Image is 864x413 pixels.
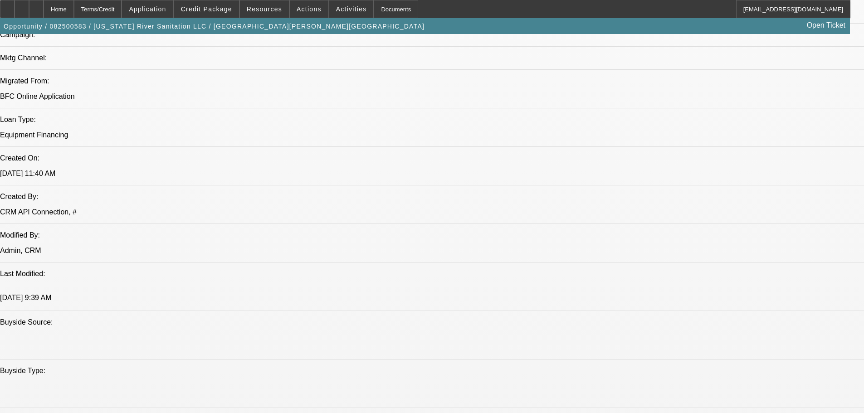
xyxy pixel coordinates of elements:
span: Application [129,5,166,13]
a: Open Ticket [803,18,849,33]
button: Resources [240,0,289,18]
span: Credit Package [181,5,232,13]
button: Activities [329,0,374,18]
button: Actions [290,0,328,18]
span: Resources [247,5,282,13]
button: Application [122,0,173,18]
span: Actions [297,5,322,13]
span: Activities [336,5,367,13]
button: Credit Package [174,0,239,18]
span: Opportunity / 082500583 / [US_STATE] River Sanitation LLC / [GEOGRAPHIC_DATA][PERSON_NAME][GEOGRA... [4,23,425,30]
